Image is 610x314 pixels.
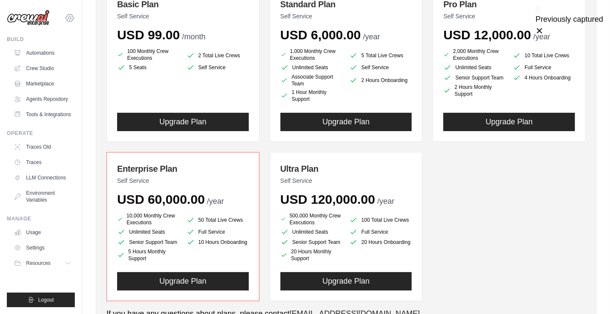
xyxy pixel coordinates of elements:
[117,238,180,247] li: Senior Support Team
[7,10,50,26] img: Logo
[280,113,412,131] button: Upgrade Plan
[280,176,412,185] p: Self Service
[443,84,506,97] li: 2 Hours Monthly Support
[10,241,75,255] a: Settings
[207,197,224,205] span: /year
[10,156,75,169] a: Traces
[443,28,531,42] span: USD 12,000.00
[10,77,75,91] a: Marketplace
[117,163,249,175] h3: Enterprise Plan
[513,73,575,82] li: 4 Hours Onboarding
[182,32,206,41] span: /month
[280,63,343,72] li: Unlimited Seats
[349,214,412,226] li: 100 Total Live Crews
[567,273,610,314] iframe: Chat Widget
[10,226,75,239] a: Usage
[443,113,575,131] button: Upgrade Plan
[186,238,249,247] li: 10 Hours Onboarding
[443,63,506,72] li: Unlimited Seats
[280,89,343,103] li: 1 Hour Monthly Support
[10,46,75,60] a: Automations
[10,256,75,270] button: Resources
[280,163,412,175] h3: Ultra Plan
[186,214,249,226] li: 50 Total Live Crews
[10,62,75,75] a: Crew Studio
[280,28,361,42] span: USD 6,000.00
[10,171,75,185] a: LLM Connections
[513,50,575,62] li: 10 Total Live Crews
[117,12,249,21] p: Self Service
[117,272,249,291] button: Upgrade Plan
[117,63,180,72] li: 5 Seats
[186,63,249,72] li: Self Service
[280,12,412,21] p: Self Service
[443,48,506,62] li: 2,000 Monthly Crew Executions
[7,215,75,222] div: Manage
[349,63,412,72] li: Self Service
[117,28,180,42] span: USD 99.00
[280,228,343,236] li: Unlimited Seats
[10,92,75,106] a: Agents Repository
[10,186,75,207] a: Environment Variables
[280,192,375,206] span: USD 120,000.00
[443,12,575,21] p: Self Service
[533,32,550,41] span: /year
[349,73,412,87] li: 2 Hours Onboarding
[7,36,75,43] div: Build
[349,238,412,247] li: 20 Hours Onboarding
[186,50,249,62] li: 2 Total Live Crews
[7,130,75,137] div: Operate
[443,73,506,82] li: Senior Support Team
[186,228,249,236] li: Full Service
[38,296,54,303] span: Logout
[117,48,180,62] li: 100 Monthly Crew Executions
[280,272,412,291] button: Upgrade Plan
[10,108,75,121] a: Tools & Integrations
[117,113,249,131] button: Upgrade Plan
[7,293,75,307] button: Logout
[349,50,412,62] li: 5 Total Live Crews
[363,32,380,41] span: /year
[280,48,343,62] li: 1,000 Monthly Crew Executions
[117,228,180,236] li: Unlimited Seats
[377,197,395,205] span: /year
[280,73,343,87] li: Associate Support Team
[280,212,343,226] li: 500,000 Monthly Crew Executions
[117,248,180,262] li: 5 Hours Monthly Support
[280,238,343,247] li: Senior Support Team
[117,212,180,226] li: 10,000 Monthly Crew Executions
[280,248,343,262] li: 20 Hours Monthly Support
[117,192,205,206] span: USD 60,000.00
[10,140,75,154] a: Traces Old
[117,176,249,185] p: Self Service
[26,260,50,267] span: Resources
[513,63,575,72] li: Full Service
[349,228,412,236] li: Full Service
